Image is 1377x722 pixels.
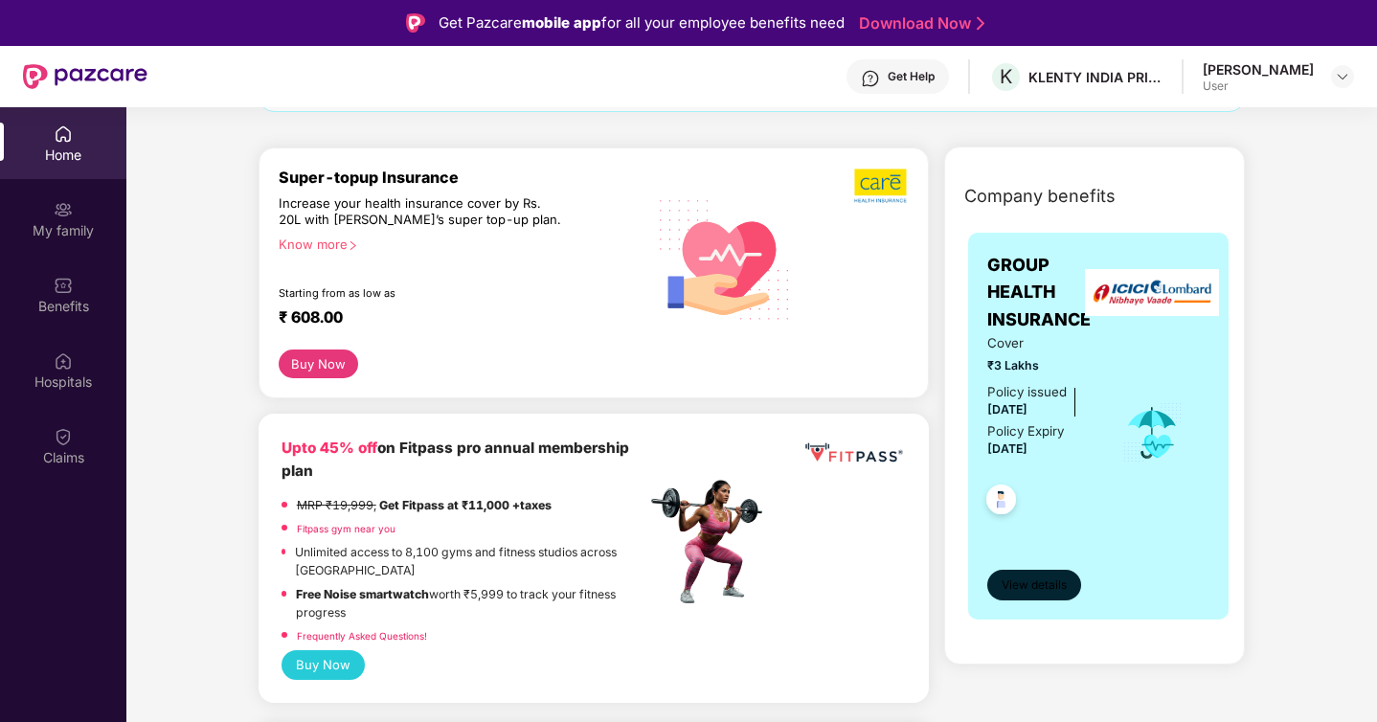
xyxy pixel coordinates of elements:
[54,276,73,295] img: svg+xml;base64,PHN2ZyBpZD0iQmVuZWZpdHMiIHhtbG5zPSJodHRwOi8vd3d3LnczLm9yZy8yMDAwL3N2ZyIgd2lkdGg9Ij...
[987,441,1027,456] span: [DATE]
[297,630,427,642] a: Frequently Asked Questions!
[1085,269,1219,316] img: insurerLogo
[406,13,425,33] img: Logo
[295,543,645,580] p: Unlimited access to 8,100 gyms and fitness studios across [GEOGRAPHIC_DATA]
[854,168,909,204] img: b5dec4f62d2307b9de63beb79f102df3.png
[987,570,1081,600] button: View details
[987,421,1064,441] div: Policy Expiry
[987,333,1095,353] span: Cover
[964,183,1116,210] span: Company benefits
[1203,79,1314,94] div: User
[54,351,73,371] img: svg+xml;base64,PHN2ZyBpZD0iSG9zcGl0YWxzIiB4bWxucz0iaHR0cDovL3d3dy53My5vcmcvMjAwMC9zdmciIHdpZHRoPS...
[1121,401,1184,464] img: icon
[282,439,377,457] b: Upto 45% off
[1028,68,1163,86] div: KLENTY INDIA PRIVATE LIMITED
[282,439,629,480] b: on Fitpass pro annual membership plan
[1002,576,1067,595] span: View details
[279,195,564,229] div: Increase your health insurance cover by Rs. 20L with [PERSON_NAME]’s super top-up plan.
[977,13,984,34] img: Stroke
[297,498,376,512] del: MRP ₹19,999,
[439,11,845,34] div: Get Pazcare for all your employee benefits need
[279,307,627,330] div: ₹ 608.00
[888,69,935,84] div: Get Help
[987,252,1095,333] span: GROUP HEALTH INSURANCE
[987,402,1027,417] span: [DATE]
[54,200,73,219] img: svg+xml;base64,PHN2ZyB3aWR0aD0iMjAiIGhlaWdodD0iMjAiIHZpZXdCb3g9IjAgMCAyMCAyMCIgZmlsbD0ibm9uZSIgeG...
[987,382,1067,402] div: Policy issued
[54,427,73,446] img: svg+xml;base64,PHN2ZyBpZD0iQ2xhaW0iIHhtbG5zPSJodHRwOi8vd3d3LnczLm9yZy8yMDAwL3N2ZyIgd2lkdGg9IjIwIi...
[379,498,552,512] strong: Get Fitpass at ₹11,000 +taxes
[348,240,358,251] span: right
[646,178,804,338] img: svg+xml;base64,PHN2ZyB4bWxucz0iaHR0cDovL3d3dy53My5vcmcvMjAwMC9zdmciIHhtbG5zOnhsaW5rPSJodHRwOi8vd3...
[54,124,73,144] img: svg+xml;base64,PHN2ZyBpZD0iSG9tZSIgeG1sbnM9Imh0dHA6Ly93d3cudzMub3JnLzIwMDAvc3ZnIiB3aWR0aD0iMjAiIG...
[645,475,779,609] img: fpp.png
[859,13,979,34] a: Download Now
[801,437,906,469] img: fppp.png
[279,168,646,187] div: Super-topup Insurance
[23,64,147,89] img: New Pazcare Logo
[987,356,1095,374] span: ₹3 Lakhs
[1203,60,1314,79] div: [PERSON_NAME]
[279,237,635,250] div: Know more
[279,350,358,378] button: Buy Now
[978,479,1025,526] img: svg+xml;base64,PHN2ZyB4bWxucz0iaHR0cDovL3d3dy53My5vcmcvMjAwMC9zdmciIHdpZHRoPSI0OC45NDMiIGhlaWdodD...
[861,69,880,88] img: svg+xml;base64,PHN2ZyBpZD0iSGVscC0zMngzMiIgeG1sbnM9Imh0dHA6Ly93d3cudzMub3JnLzIwMDAvc3ZnIiB3aWR0aD...
[522,13,601,32] strong: mobile app
[296,585,645,622] p: worth ₹5,999 to track your fitness progress
[296,587,429,601] strong: Free Noise smartwatch
[282,650,365,680] button: Buy Now
[1335,69,1350,84] img: svg+xml;base64,PHN2ZyBpZD0iRHJvcGRvd24tMzJ4MzIiIHhtbG5zPSJodHRwOi8vd3d3LnczLm9yZy8yMDAwL3N2ZyIgd2...
[1000,65,1012,88] span: K
[297,523,395,534] a: Fitpass gym near you
[279,286,565,300] div: Starting from as low as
